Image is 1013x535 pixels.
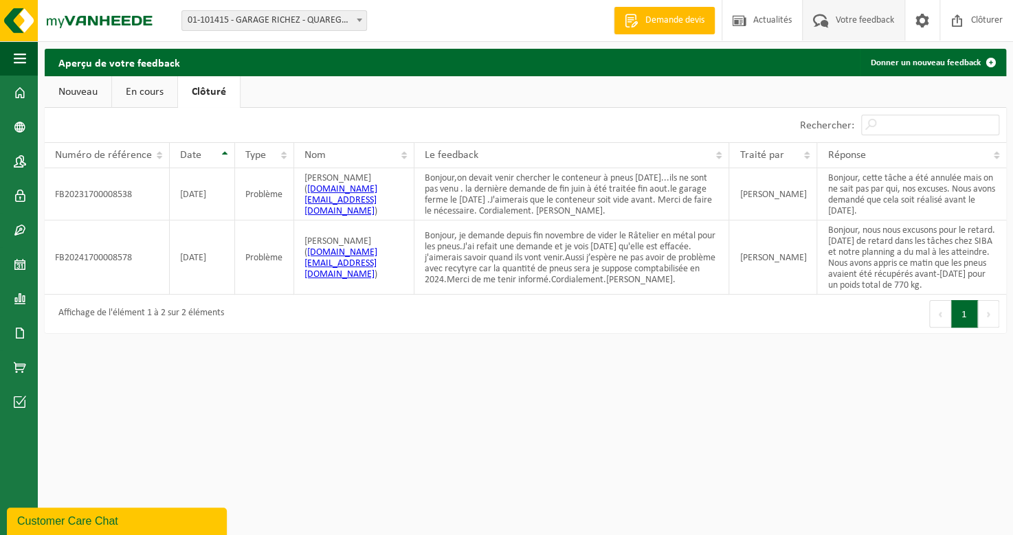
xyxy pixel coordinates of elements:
td: Bonjour, nous nous excusons pour le retard. [DATE] de retard dans les tâches chez SIBA et notre p... [817,220,1006,295]
label: Rechercher: [800,120,854,131]
span: Le feedback [425,150,478,161]
span: 01-101415 - GARAGE RICHEZ - QUAREGNON [182,11,366,30]
span: Numéro de référence [55,150,152,161]
a: [DOMAIN_NAME][EMAIL_ADDRESS][DOMAIN_NAME] [304,184,377,216]
td: [PERSON_NAME] [729,168,817,220]
td: [PERSON_NAME] [729,220,817,295]
button: 1 [951,300,978,328]
span: Traité par [739,150,783,161]
td: FB20231700008538 [45,168,170,220]
a: Donner un nouveau feedback [860,49,1005,76]
span: Date [180,150,201,161]
td: [DATE] [170,220,235,295]
a: [DOMAIN_NAME][EMAIL_ADDRESS][DOMAIN_NAME] [304,247,377,280]
button: Next [978,300,999,328]
td: Problème [235,168,294,220]
a: Nouveau [45,76,111,108]
td: Bonjour, je demande depuis fin novembre de vider le Râtelier en métal pour les pneus.J'ai refait ... [414,220,729,295]
td: [PERSON_NAME] ( ) [294,220,414,295]
span: Type [245,150,266,161]
td: [DATE] [170,168,235,220]
td: [PERSON_NAME] ( ) [294,168,414,220]
a: Clôturé [178,76,240,108]
td: FB20241700008578 [45,220,170,295]
div: Affichage de l'élément 1 à 2 sur 2 éléments [52,301,224,326]
td: Bonjour, cette tâche a été annulée mais on ne sait pas par qui, nos excuses. Nous avons demandé q... [817,168,1006,220]
span: Nom [304,150,326,161]
a: Demande devis [614,7,715,34]
td: Bonjour,on devait venir chercher le conteneur à pneus [DATE]...ils ne sont pas venu . la dernière... [414,168,729,220]
span: 01-101415 - GARAGE RICHEZ - QUAREGNON [181,10,367,31]
h2: Aperçu de votre feedback [45,49,194,76]
a: En cours [112,76,177,108]
button: Previous [929,300,951,328]
span: Réponse [827,150,865,161]
span: Demande devis [642,14,708,27]
iframe: chat widget [7,505,230,535]
td: Problème [235,220,294,295]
